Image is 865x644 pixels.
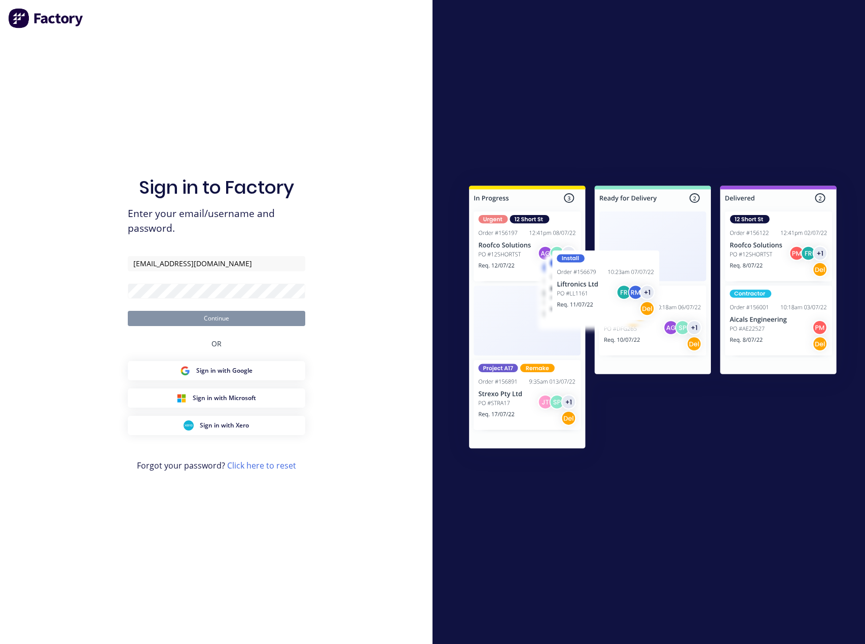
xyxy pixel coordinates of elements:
button: Google Sign inSign in with Google [128,361,305,380]
img: Xero Sign in [184,420,194,431]
img: Sign in [447,165,859,473]
button: Microsoft Sign inSign in with Microsoft [128,388,305,408]
span: Enter your email/username and password. [128,206,305,236]
div: OR [211,326,222,361]
img: Google Sign in [180,366,190,376]
a: Click here to reset [227,460,296,471]
button: Xero Sign inSign in with Xero [128,416,305,435]
span: Sign in with Microsoft [193,393,256,403]
span: Sign in with Google [196,366,253,375]
img: Factory [8,8,84,28]
span: Sign in with Xero [200,421,249,430]
span: Forgot your password? [137,459,296,472]
h1: Sign in to Factory [139,176,294,198]
input: Email/Username [128,256,305,271]
img: Microsoft Sign in [176,393,187,403]
button: Continue [128,311,305,326]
